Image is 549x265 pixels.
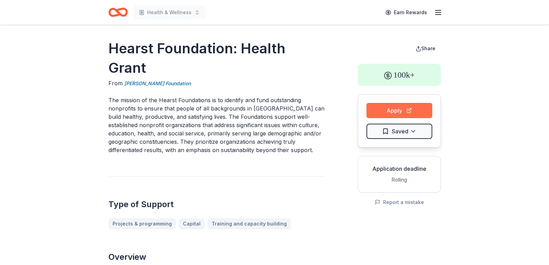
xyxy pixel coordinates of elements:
button: Share [410,42,441,55]
a: Capital [179,218,205,229]
button: Saved [366,124,432,139]
span: Saved [392,127,408,136]
div: Application deadline [364,165,435,173]
button: Health & Wellness [133,6,205,19]
span: Share [421,45,435,51]
p: The mission of the Hearst Foundations is to identify and fund outstanding nonprofits to ensure th... [108,96,325,154]
div: From [108,79,325,88]
a: Projects & programming [108,218,176,229]
a: Home [108,4,128,20]
div: 100k+ [358,64,441,86]
h2: Type of Support [108,199,325,210]
button: Report a mistake [375,198,424,206]
button: Apply [366,103,432,118]
a: Earn Rewards [381,6,431,19]
a: [PERSON_NAME] Foundation [124,79,191,88]
a: Training and capacity building [207,218,291,229]
h1: Hearst Foundation: Health Grant [108,39,325,78]
h2: Overview [108,251,325,263]
span: Health & Wellness [147,8,192,17]
div: Rolling [364,176,435,184]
